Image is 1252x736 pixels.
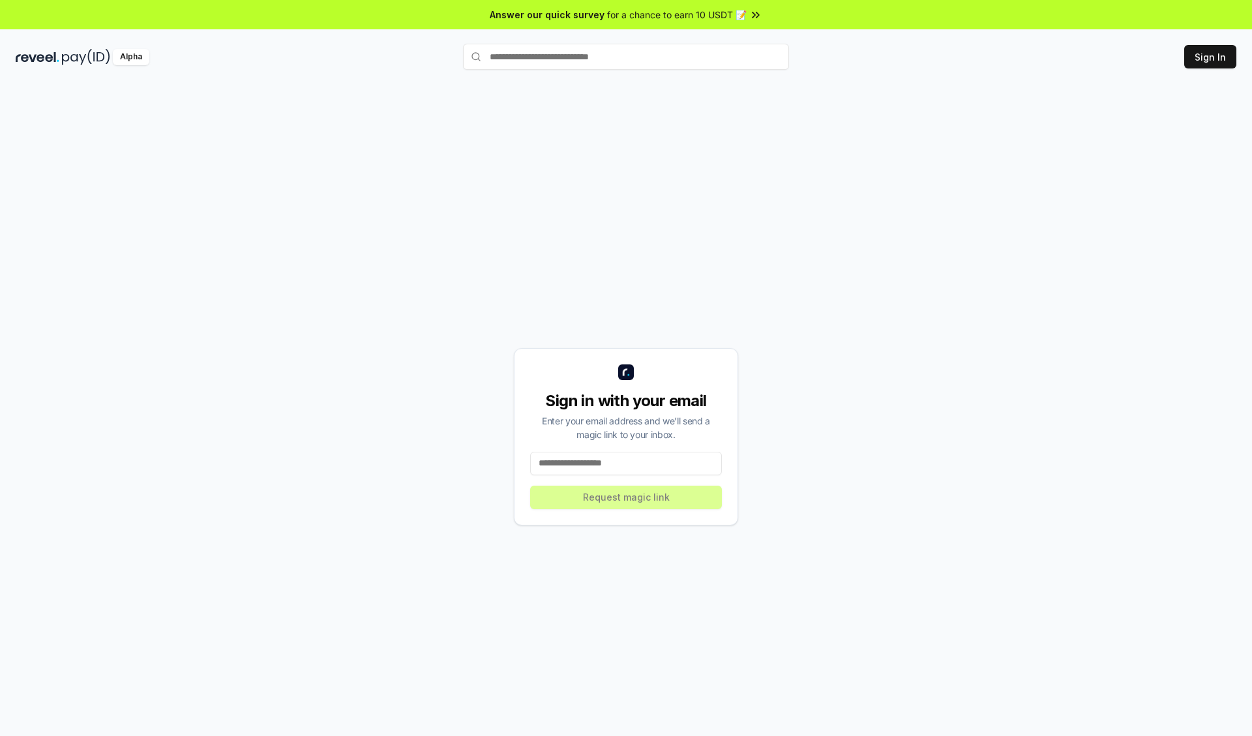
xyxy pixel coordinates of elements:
span: Answer our quick survey [490,8,604,22]
img: pay_id [62,49,110,65]
div: Enter your email address and we’ll send a magic link to your inbox. [530,414,722,441]
button: Sign In [1184,45,1236,68]
img: reveel_dark [16,49,59,65]
span: for a chance to earn 10 USDT 📝 [607,8,747,22]
div: Sign in with your email [530,390,722,411]
img: logo_small [618,364,634,380]
div: Alpha [113,49,149,65]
